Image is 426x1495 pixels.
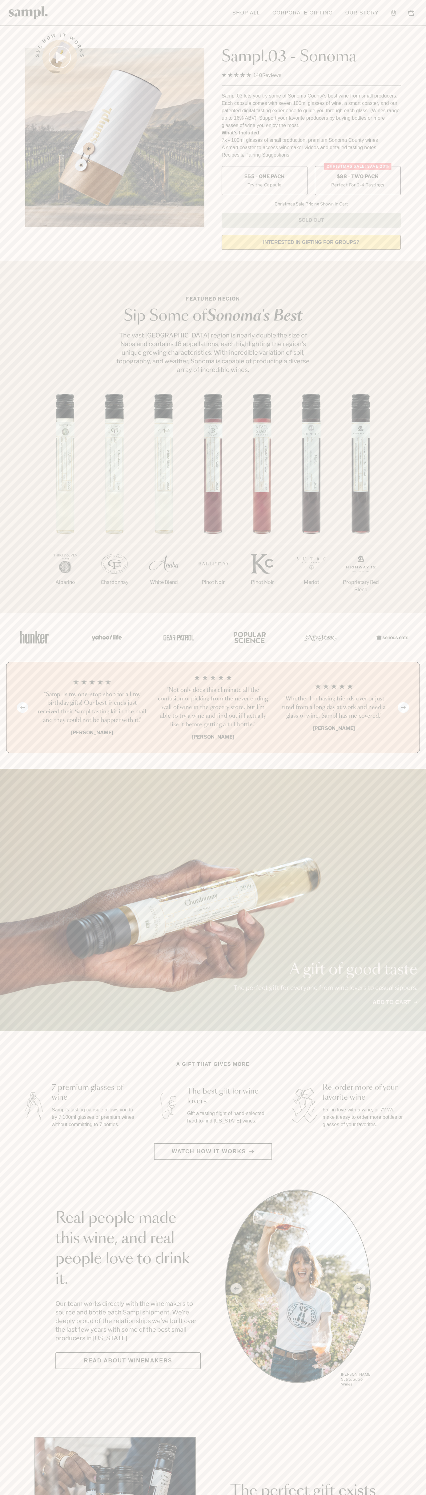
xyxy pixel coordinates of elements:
div: Sampl.03 lets you try some of Sonoma County's best wine from small producers. Each capsule comes ... [222,92,401,129]
h3: Re-order more of your favorite wine [323,1083,406,1102]
p: The perfect gift for everyone from wine lovers to casual sippers. [233,983,417,992]
li: 6 / 7 [287,394,336,606]
img: Artboard_6_04f9a106-072f-468a-bdd7-f11783b05722_x450.png [87,624,124,651]
li: A smart coaster to access winemaker videos and detailed tasting notes. [222,144,401,151]
a: Read about Winemakers [55,1352,201,1369]
div: slide 1 [225,1190,371,1388]
h2: Sip Some of [115,309,311,324]
img: Artboard_3_0b291449-6e8c-4d07-b2c2-3f3601a19cd1_x450.png [302,624,339,651]
img: Artboard_5_7fdae55a-36fd-43f7-8bfd-f74a06a2878e_x450.png [159,624,196,651]
button: Next slide [398,702,409,713]
li: 1 / 4 [37,674,148,741]
h3: “Whether I'm having friends over or just tired from a long day at work and need a glass of wine, ... [278,695,389,720]
h3: “Sampl is my one-stop shop for all my birthday gifts! Our best friends just received their Sampl ... [37,690,148,725]
small: Perfect For 2-4 Tastings [331,181,384,188]
div: Christmas SALE! Save 20% [324,163,392,170]
ul: carousel [225,1190,371,1388]
p: Our team works directly with the winemakers to source and bottle each Sampl shipment. We’re deepl... [55,1299,201,1342]
button: Sold Out [222,213,401,228]
h2: A gift that gives more [176,1061,250,1068]
button: Previous slide [17,702,28,713]
div: 140Reviews [222,71,281,79]
small: Try the Capsule [247,181,282,188]
p: Albarino [41,579,90,586]
a: Our Story [342,6,382,20]
b: [PERSON_NAME] [71,730,113,736]
p: White Blend [139,579,188,586]
li: 5 / 7 [238,394,287,606]
p: Sampl's tasting capsule allows you to try 7 100ml glasses of premium wines without committing to ... [52,1106,135,1128]
span: $55 - One Pack [244,173,285,180]
strong: What’s Included: [222,130,261,135]
p: Pinot Noir [188,579,238,586]
li: 2 / 4 [158,674,269,741]
a: Add to cart [372,998,417,1007]
li: Recipes & Pairing Suggestions [222,151,401,159]
p: Gift a tasting flight of hand-selected, hard-to-find [US_STATE] wines. [187,1110,271,1125]
li: 7 / 7 [336,394,385,613]
li: 7x - 100ml glasses of small production, premium Sonoma County wines [222,137,401,144]
h2: Real people made this wine, and real people love to drink it. [55,1208,201,1290]
li: 4 / 7 [188,394,238,606]
a: Shop All [229,6,263,20]
p: Proprietary Red Blend [336,579,385,593]
p: [PERSON_NAME] Sutro, Sutro Wines [341,1372,371,1387]
li: 3 / 7 [139,394,188,606]
h1: Sampl.03 - Sonoma [222,48,401,66]
img: Artboard_1_c8cd28af-0030-4af1-819c-248e302c7f06_x450.png [16,624,53,651]
span: $88 - Two Pack [337,173,379,180]
button: Watch how it works [154,1143,272,1160]
em: Sonoma's Best [207,309,303,324]
span: 140 [254,72,262,78]
p: Pinot Noir [238,579,287,586]
li: Christmas Sale Pricing Shown In Cart [271,201,351,207]
b: [PERSON_NAME] [313,725,355,731]
p: Chardonnay [90,579,139,586]
p: A gift of good taste [233,963,417,977]
img: Artboard_4_28b4d326-c26e-48f9-9c80-911f17d6414e_x450.png [230,624,267,651]
h3: The best gift for wine lovers [187,1086,271,1106]
b: [PERSON_NAME] [192,734,234,740]
h3: “Not only does this eliminate all the confusion of picking from the never ending wall of wine in ... [158,686,269,729]
li: 3 / 4 [278,674,389,741]
span: Reviews [262,72,281,78]
h3: 7 premium glasses of wine [52,1083,135,1102]
img: Artboard_7_5b34974b-f019-449e-91fb-745f8d0877ee_x450.png [373,624,410,651]
a: interested in gifting for groups? [222,235,401,250]
img: Sampl.03 - Sonoma [25,48,204,227]
li: 2 / 7 [90,394,139,606]
p: Fall in love with a wine, or 7? We make it easy to order more bottles or glasses of your favorites. [323,1106,406,1128]
p: Merlot [287,579,336,586]
button: See how it works [42,40,77,74]
p: The vast [GEOGRAPHIC_DATA] region is nearly double the size of Napa and contains 18 appellations,... [115,331,311,374]
p: Featured Region [115,295,311,303]
img: Sampl logo [9,6,48,19]
li: 1 / 7 [41,394,90,606]
a: Corporate Gifting [269,6,336,20]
